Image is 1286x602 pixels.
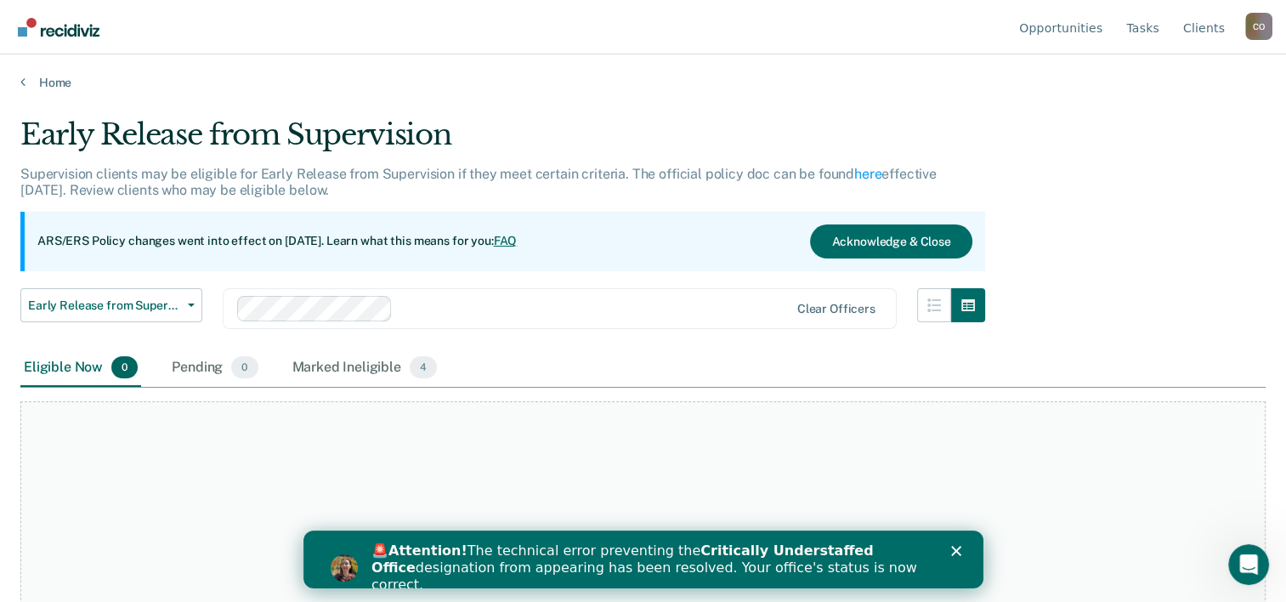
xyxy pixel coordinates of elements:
[648,15,665,26] div: Close
[231,356,258,378] span: 0
[68,12,570,45] b: Critically Understaffed Office
[494,234,518,247] a: FAQ
[1228,544,1269,585] iframe: Intercom live chat
[20,349,141,387] div: Eligible Now0
[289,349,441,387] div: Marked Ineligible4
[410,356,437,378] span: 4
[20,75,1266,90] a: Home
[85,12,164,28] b: Attention!
[111,356,138,378] span: 0
[20,288,202,322] button: Early Release from Supervision
[168,349,261,387] div: Pending0
[18,18,99,37] img: Recidiviz
[797,302,875,316] div: Clear officers
[1245,13,1272,40] div: C O
[303,531,983,588] iframe: Intercom live chat banner
[854,166,881,182] a: here
[1245,13,1272,40] button: Profile dropdown button
[20,166,937,198] p: Supervision clients may be eligible for Early Release from Supervision if they meet certain crite...
[37,233,517,250] p: ARS/ERS Policy changes went into effect on [DATE]. Learn what this means for you:
[68,12,626,63] div: 🚨 The technical error preventing the designation from appearing has been resolved. Your office's ...
[810,224,972,258] button: Acknowledge & Close
[28,298,181,313] span: Early Release from Supervision
[20,117,985,166] div: Early Release from Supervision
